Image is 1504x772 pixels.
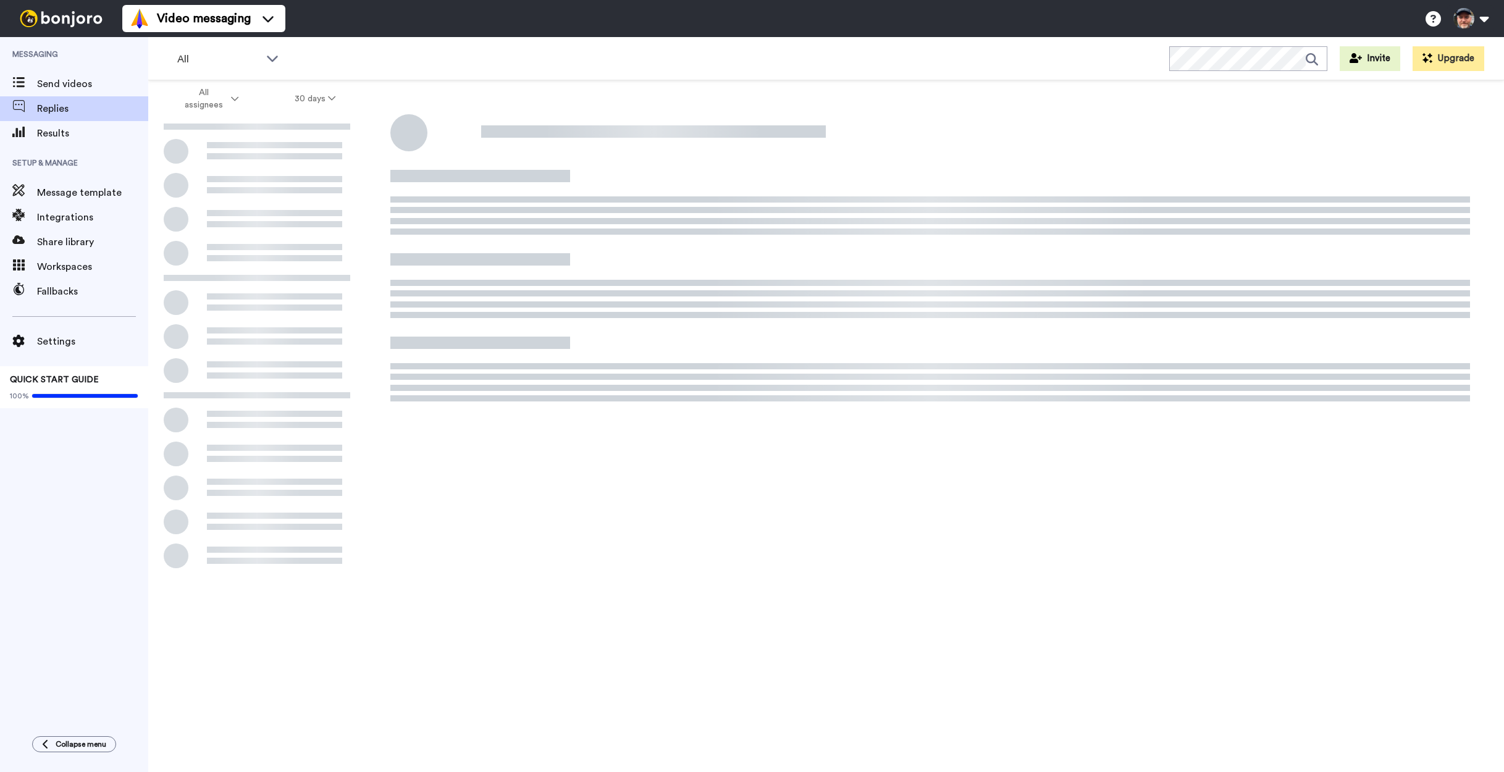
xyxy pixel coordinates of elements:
[157,10,251,27] span: Video messaging
[37,101,148,116] span: Replies
[1413,46,1484,71] button: Upgrade
[37,235,148,250] span: Share library
[37,334,148,349] span: Settings
[56,739,106,749] span: Collapse menu
[130,9,149,28] img: vm-color.svg
[37,77,148,91] span: Send videos
[151,82,267,116] button: All assignees
[177,52,260,67] span: All
[15,10,107,27] img: bj-logo-header-white.svg
[37,210,148,225] span: Integrations
[179,86,229,111] span: All assignees
[37,185,148,200] span: Message template
[10,376,99,384] span: QUICK START GUIDE
[37,284,148,299] span: Fallbacks
[32,736,116,752] button: Collapse menu
[10,391,29,401] span: 100%
[267,88,364,110] button: 30 days
[37,126,148,141] span: Results
[1340,46,1400,71] button: Invite
[37,259,148,274] span: Workspaces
